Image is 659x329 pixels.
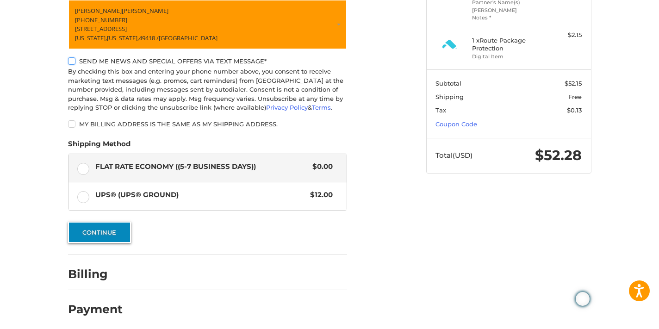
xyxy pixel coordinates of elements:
[68,222,131,243] button: Continue
[68,302,123,317] h2: Payment
[122,6,168,15] span: [PERSON_NAME]
[107,33,139,42] span: [US_STATE],
[75,15,127,24] span: [PHONE_NUMBER]
[568,93,582,100] span: Free
[95,190,306,200] span: UPS® (UPS® Ground)
[95,161,308,172] span: Flat Rate Economy ((5-7 Business Days))
[75,6,122,15] span: [PERSON_NAME]
[68,267,122,281] h2: Billing
[545,31,582,40] div: $2.15
[68,67,347,112] div: By checking this box and entering your phone number above, you consent to receive marketing text ...
[472,37,543,52] h4: 1 x Route Package Protection
[565,80,582,87] span: $52.15
[435,80,461,87] span: Subtotal
[312,104,331,111] a: Terms
[435,93,464,100] span: Shipping
[308,161,333,172] span: $0.00
[535,147,582,164] span: $52.28
[472,53,543,61] li: Digital Item
[159,33,218,42] span: [GEOGRAPHIC_DATA]
[472,14,543,22] li: Notes *
[68,120,347,128] label: My billing address is the same as my shipping address.
[68,139,131,154] legend: Shipping Method
[435,106,446,114] span: Tax
[435,151,472,160] span: Total (USD)
[75,25,127,33] span: [STREET_ADDRESS]
[139,33,159,42] span: 49418 /
[75,33,107,42] span: [US_STATE],
[306,190,333,200] span: $12.00
[567,106,582,114] span: $0.13
[266,104,308,111] a: Privacy Policy
[68,57,347,65] label: Send me news and special offers via text message*
[435,120,477,128] a: Coupon Code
